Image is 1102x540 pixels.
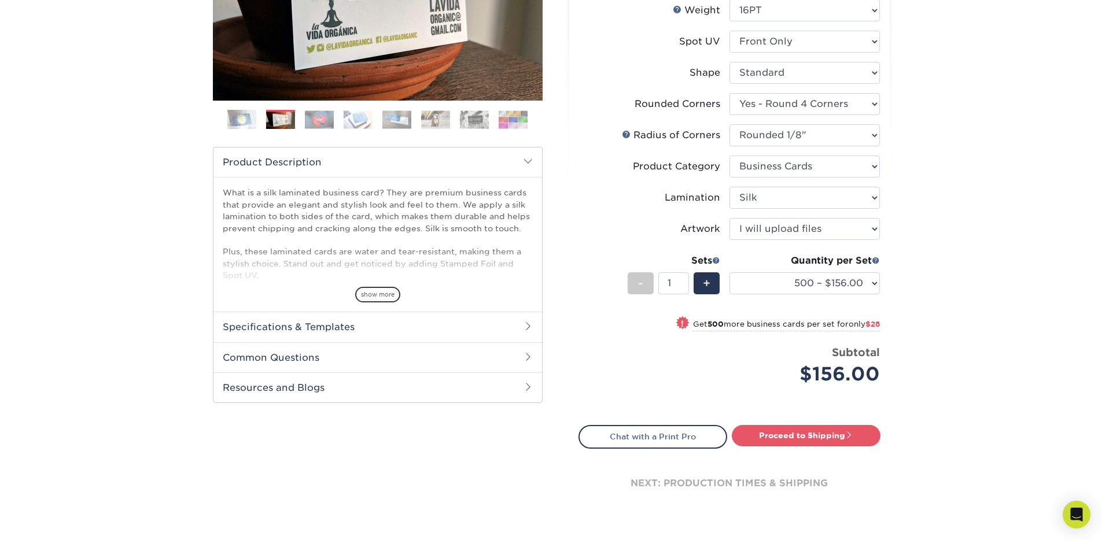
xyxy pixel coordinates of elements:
[227,105,256,134] img: Business Cards 01
[1063,501,1090,528] div: Open Intercom Messenger
[628,254,720,268] div: Sets
[578,425,727,448] a: Chat with a Print Pro
[421,110,450,128] img: Business Cards 06
[738,360,880,388] div: $156.00
[578,449,880,518] div: next: production times & shipping
[681,317,684,330] span: !
[266,112,295,130] img: Business Cards 02
[635,97,720,111] div: Rounded Corners
[344,110,373,128] img: Business Cards 04
[832,346,880,358] strong: Subtotal
[703,275,710,292] span: +
[673,3,720,17] div: Weight
[693,320,880,331] small: Get more business cards per set for
[707,320,724,328] strong: 500
[213,372,542,402] h2: Resources and Blogs
[223,187,533,375] p: What is a silk laminated business card? They are premium business cards that provide an elegant a...
[382,110,411,128] img: Business Cards 05
[460,110,489,128] img: Business Cards 07
[355,287,400,302] span: show more
[680,222,720,236] div: Artwork
[499,110,528,128] img: Business Cards 08
[633,160,720,173] div: Product Category
[665,191,720,205] div: Lamination
[732,425,880,446] a: Proceed to Shipping
[729,254,880,268] div: Quantity per Set
[213,342,542,372] h2: Common Questions
[213,312,542,342] h2: Specifications & Templates
[305,110,334,128] img: Business Cards 03
[849,320,880,328] span: only
[638,275,643,292] span: -
[622,128,720,142] div: Radius of Corners
[690,66,720,80] div: Shape
[213,147,542,177] h2: Product Description
[865,320,880,328] span: $28
[679,35,720,49] div: Spot UV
